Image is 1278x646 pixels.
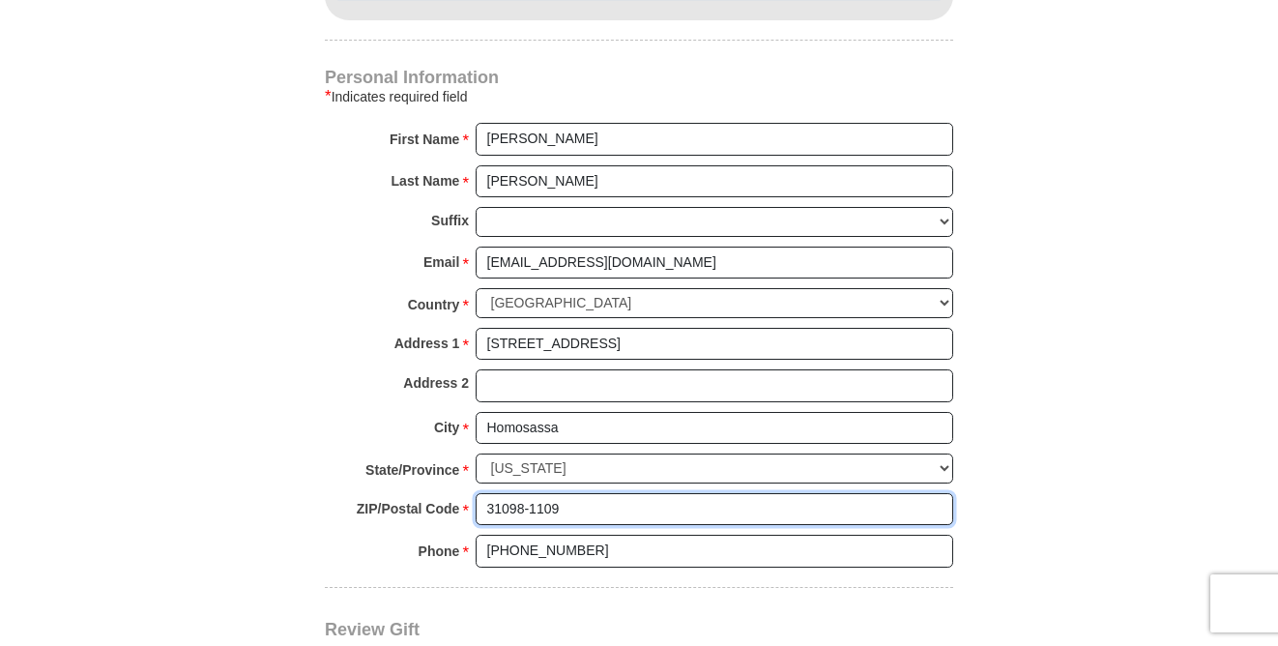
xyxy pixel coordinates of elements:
strong: Email [423,249,459,276]
strong: Suffix [431,207,469,234]
strong: Address 2 [403,369,469,396]
strong: State/Province [365,456,459,484]
span: Review Gift [325,620,420,639]
h4: Personal Information [325,70,953,85]
strong: Address 1 [394,330,460,357]
strong: Country [408,291,460,318]
div: Indicates required field [325,85,953,108]
strong: Last Name [392,167,460,194]
strong: City [434,414,459,441]
strong: First Name [390,126,459,153]
strong: Phone [419,538,460,565]
strong: ZIP/Postal Code [357,495,460,522]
